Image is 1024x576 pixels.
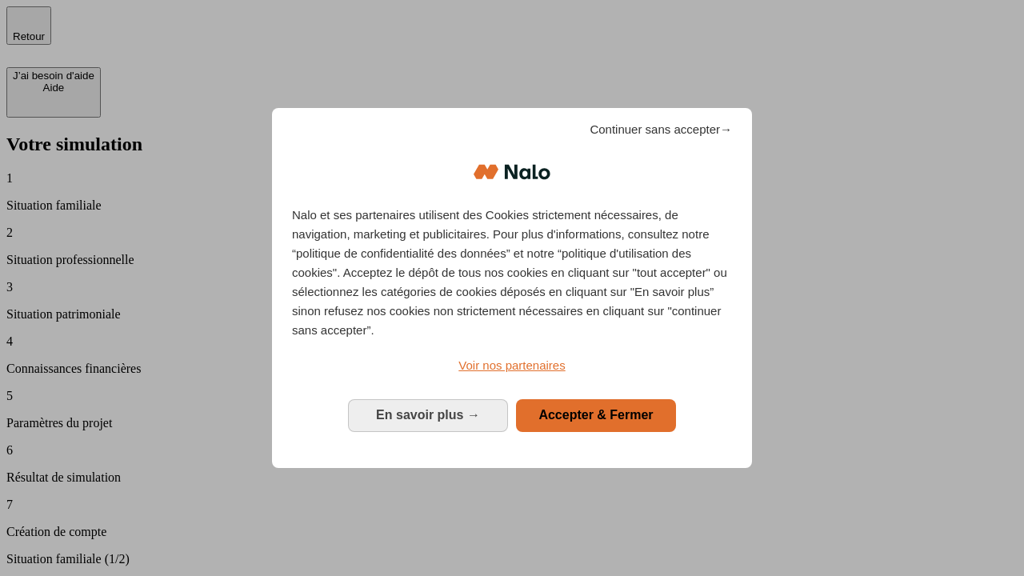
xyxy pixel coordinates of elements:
span: Continuer sans accepter→ [590,120,732,139]
button: En savoir plus: Configurer vos consentements [348,399,508,431]
img: Logo [474,148,550,196]
button: Accepter & Fermer: Accepter notre traitement des données et fermer [516,399,676,431]
span: Voir nos partenaires [458,358,565,372]
span: En savoir plus → [376,408,480,422]
div: Bienvenue chez Nalo Gestion du consentement [272,108,752,467]
a: Voir nos partenaires [292,356,732,375]
span: Accepter & Fermer [538,408,653,422]
p: Nalo et ses partenaires utilisent des Cookies strictement nécessaires, de navigation, marketing e... [292,206,732,340]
